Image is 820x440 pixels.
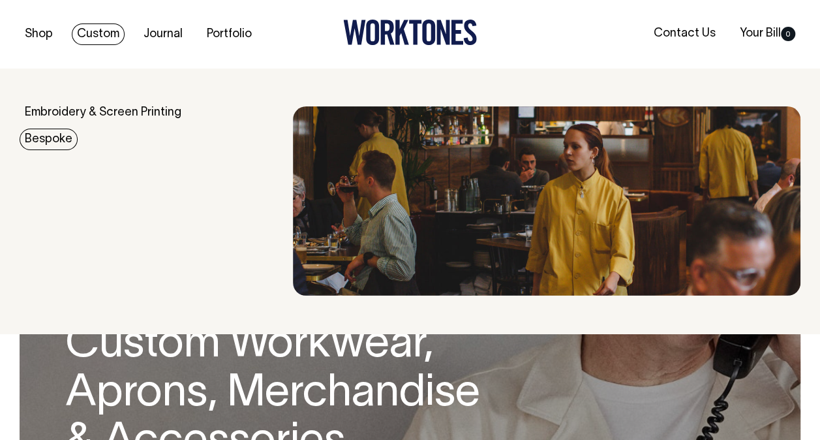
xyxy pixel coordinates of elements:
[138,24,188,45] a: Journal
[202,24,257,45] a: Portfolio
[72,24,125,45] a: Custom
[20,24,58,45] a: Shop
[781,27,795,41] span: 0
[648,23,721,44] a: Contact Us
[293,106,800,296] img: Bespoke
[20,129,78,150] a: Bespoke
[20,102,187,123] a: Embroidery & Screen Printing
[735,23,800,44] a: Your Bill0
